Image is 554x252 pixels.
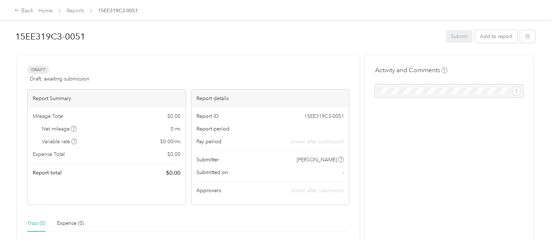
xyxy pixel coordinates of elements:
[160,138,180,145] span: $ 0.00 / mi
[196,187,221,194] span: Approvers
[33,112,63,120] span: Mileage Total
[57,219,84,227] div: Expense (0)
[15,7,33,15] div: Back
[33,169,62,177] span: Report total
[33,150,65,158] span: Expense Total
[66,8,84,14] a: Reports
[196,112,219,120] span: Report ID
[513,211,554,252] iframe: Everlance-gr Chat Button Frame
[98,7,138,15] span: 15EE319C3-0051
[475,30,517,43] button: Add to report
[304,112,344,120] span: 15EE319C3-0051
[42,138,77,145] span: Variable rate
[290,138,344,145] span: shown after submission
[196,138,221,145] span: Pay period
[196,156,219,164] span: Submitter
[27,66,49,74] span: Draft
[15,28,441,45] h1: 15EE319C3-0051
[342,169,344,176] span: -
[42,125,77,133] span: Net mileage
[171,125,180,133] span: 0 mi
[191,90,349,107] div: Report details
[375,66,447,75] h4: Activity and Comments
[290,187,344,194] span: shown after submission
[167,112,180,120] span: $ 0.00
[27,219,45,227] div: Trips (0)
[196,169,228,176] span: Submitted on
[297,156,337,164] span: [PERSON_NAME]
[167,150,180,158] span: $ 0.00
[30,75,89,83] span: Draft, awaiting submission
[38,8,53,14] a: Home
[166,169,180,177] span: $ 0.00
[28,90,186,107] div: Report Summary
[196,125,229,133] span: Report period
